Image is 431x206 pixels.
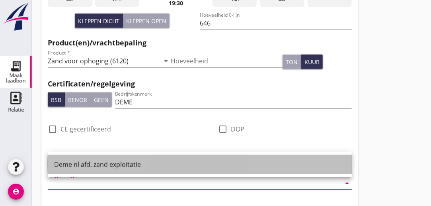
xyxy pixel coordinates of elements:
[48,92,65,107] button: BSB
[8,184,24,200] i: account_circle
[48,37,352,48] h2: Product(en)/vrachtbepaling
[123,14,170,28] button: Kleppen open
[200,17,352,29] input: Hoeveelheid 0-lijn
[301,55,323,69] button: kuub
[91,92,112,107] button: Geen
[170,150,352,163] input: BRL kenmerk
[283,55,301,69] button: ton
[48,78,352,89] h2: Certificaten/regelgeving
[60,125,111,133] label: CE gecertificeerd
[115,96,352,108] input: Bedrijfskenmerk
[51,96,61,104] div: BSB
[68,96,87,104] div: Benor
[126,17,166,25] div: Kleppen open
[48,55,160,67] input: Product *
[54,160,345,169] div: Deme nl afd. zand exploitatie
[304,58,320,66] div: kuub
[231,125,244,133] label: DOP
[342,179,352,188] i: arrow_drop_down
[65,92,91,107] button: Benor
[286,58,298,66] div: ton
[78,17,119,25] div: Kleppen dicht
[94,96,109,104] div: Geen
[48,177,341,190] input: Vergunninghouder
[75,14,123,28] button: Kleppen dicht
[171,55,283,67] input: Hoeveelheid
[8,107,24,112] div: Relatie
[2,2,30,31] img: logo-small.a267ee39.svg
[161,56,171,66] i: arrow_drop_down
